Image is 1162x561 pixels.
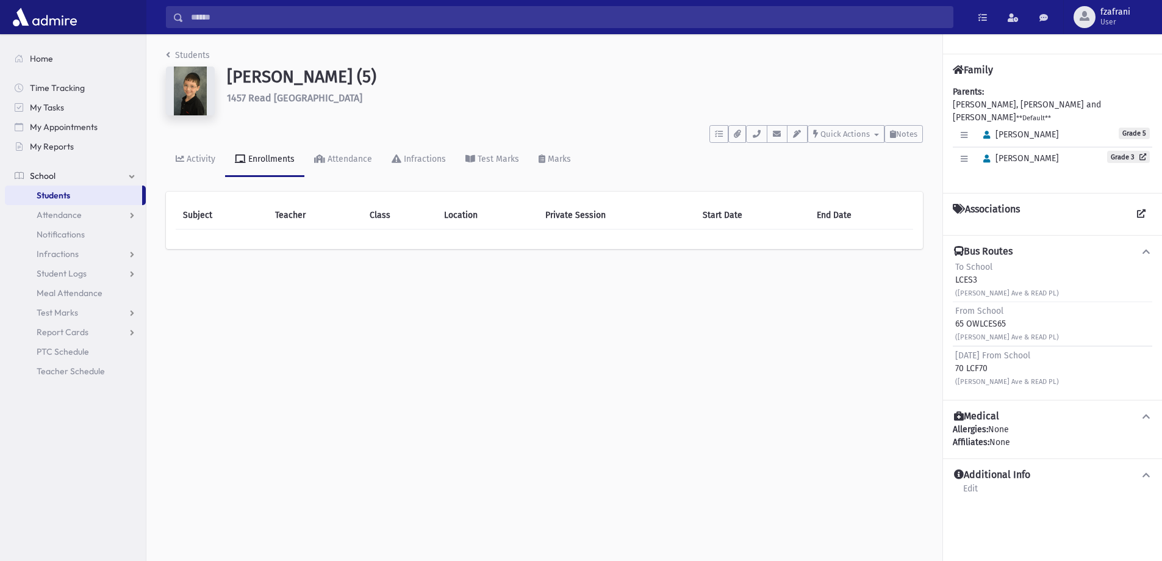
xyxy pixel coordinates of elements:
h4: Family [953,64,993,76]
div: 70 LCF70 [955,349,1059,388]
b: Parents: [953,87,984,97]
span: Quick Actions [820,129,870,139]
div: 65 OWLCES65 [955,305,1059,343]
span: [PERSON_NAME] [978,153,1059,164]
span: PTC Schedule [37,346,89,357]
span: To School [955,262,992,272]
a: School [5,166,146,186]
span: [DATE] From School [955,350,1030,361]
span: Infractions [37,248,79,259]
a: Activity [166,143,225,177]
b: Affiliates: [953,437,989,447]
div: [PERSON_NAME], [PERSON_NAME] and [PERSON_NAME] [953,85,1152,183]
div: Attendance [325,154,372,164]
span: Test Marks [37,307,78,318]
span: Time Tracking [30,82,85,93]
input: Search [184,6,953,28]
a: Grade 3 [1107,151,1150,163]
h1: [PERSON_NAME] (5) [227,67,923,87]
button: Medical [953,410,1152,423]
small: ([PERSON_NAME] Ave & READ PL) [955,378,1059,386]
span: Report Cards [37,327,88,338]
span: My Tasks [30,102,64,113]
a: Attendance [5,205,146,225]
a: PTC Schedule [5,342,146,361]
div: Infractions [401,154,446,164]
a: View all Associations [1130,203,1152,225]
span: Students [37,190,70,201]
th: Location [437,201,538,230]
a: Student Logs [5,264,146,283]
h4: Additional Info [954,469,1030,482]
a: Meal Attendance [5,283,146,303]
button: Additional Info [953,469,1152,482]
th: Class [362,201,437,230]
a: Infractions [5,244,146,264]
span: Teacher Schedule [37,366,105,377]
a: Home [5,49,146,68]
th: Private Session [538,201,695,230]
h4: Associations [953,203,1020,225]
button: Notes [884,125,923,143]
div: None [953,436,1152,449]
a: Marks [529,143,581,177]
th: End Date [809,201,913,230]
a: Infractions [382,143,456,177]
span: Grade 5 [1119,128,1150,139]
span: [PERSON_NAME] [978,129,1059,140]
a: Students [166,50,210,60]
a: Notifications [5,225,146,244]
h4: Medical [954,410,999,423]
div: Test Marks [475,154,519,164]
h6: 1457 Read [GEOGRAPHIC_DATA] [227,92,923,104]
img: AdmirePro [10,5,80,29]
a: Students [5,186,142,205]
a: Time Tracking [5,78,146,98]
div: Enrollments [246,154,295,164]
span: Student Logs [37,268,87,279]
div: None [953,423,1152,449]
a: My Reports [5,137,146,156]
button: Quick Actions [808,125,884,143]
h4: Bus Routes [954,245,1013,258]
a: Test Marks [5,303,146,322]
nav: breadcrumb [166,49,210,67]
small: ([PERSON_NAME] Ave & READ PL) [955,289,1059,297]
span: My Appointments [30,121,98,132]
div: Marks [545,154,571,164]
span: My Reports [30,141,74,152]
span: Notifications [37,229,85,240]
a: My Appointments [5,117,146,137]
span: Notes [896,129,917,139]
span: User [1100,17,1130,27]
span: Home [30,53,53,64]
div: Activity [184,154,215,164]
div: LCES3 [955,261,1059,299]
span: From School [955,306,1003,316]
a: Edit [963,482,978,504]
a: Report Cards [5,322,146,342]
span: Meal Attendance [37,288,102,299]
th: Teacher [268,201,362,230]
span: fzafrani [1100,7,1130,17]
th: Start Date [695,201,809,230]
a: Enrollments [225,143,304,177]
a: Teacher Schedule [5,361,146,381]
span: Attendance [37,209,82,220]
button: Bus Routes [953,245,1152,258]
small: ([PERSON_NAME] Ave & READ PL) [955,333,1059,341]
a: Attendance [304,143,382,177]
a: My Tasks [5,98,146,117]
th: Subject [176,201,268,230]
b: Allergies: [953,424,988,435]
a: Test Marks [456,143,529,177]
span: School [30,170,56,181]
